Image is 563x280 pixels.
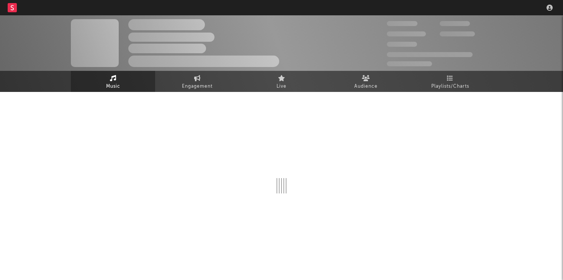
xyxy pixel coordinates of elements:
span: Live [277,82,286,91]
a: Engagement [155,71,239,92]
a: Audience [324,71,408,92]
span: 50,000,000 [387,31,426,36]
span: 300,000 [387,21,417,26]
span: Audience [354,82,378,91]
span: Music [106,82,120,91]
span: Jump Score: 85.0 [387,61,432,66]
span: 1,000,000 [440,31,475,36]
a: Live [239,71,324,92]
span: 50,000,000 Monthly Listeners [387,52,473,57]
span: Playlists/Charts [431,82,469,91]
span: Engagement [182,82,213,91]
a: Music [71,71,155,92]
span: 100,000 [387,42,417,47]
span: 100,000 [440,21,470,26]
a: Playlists/Charts [408,71,492,92]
